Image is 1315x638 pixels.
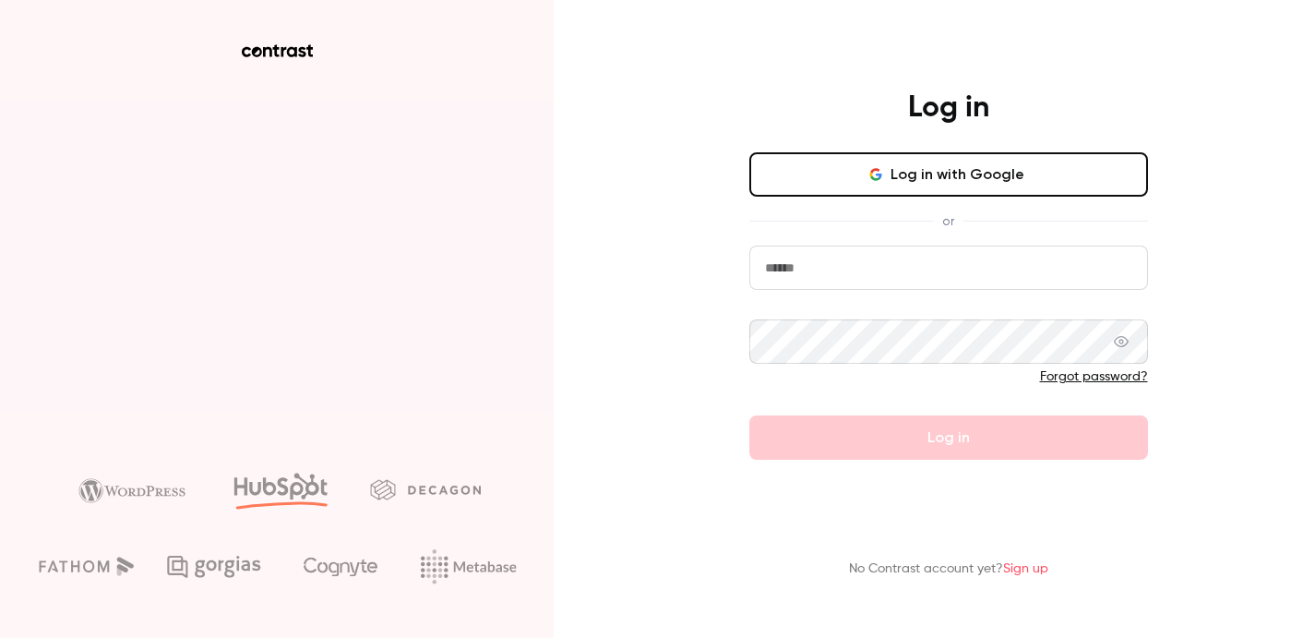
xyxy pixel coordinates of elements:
a: Forgot password? [1040,370,1148,383]
button: Log in with Google [749,152,1148,197]
span: or [933,211,963,231]
a: Sign up [1003,562,1048,575]
h4: Log in [908,90,989,126]
p: No Contrast account yet? [849,560,1048,579]
img: decagon [370,479,481,500]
